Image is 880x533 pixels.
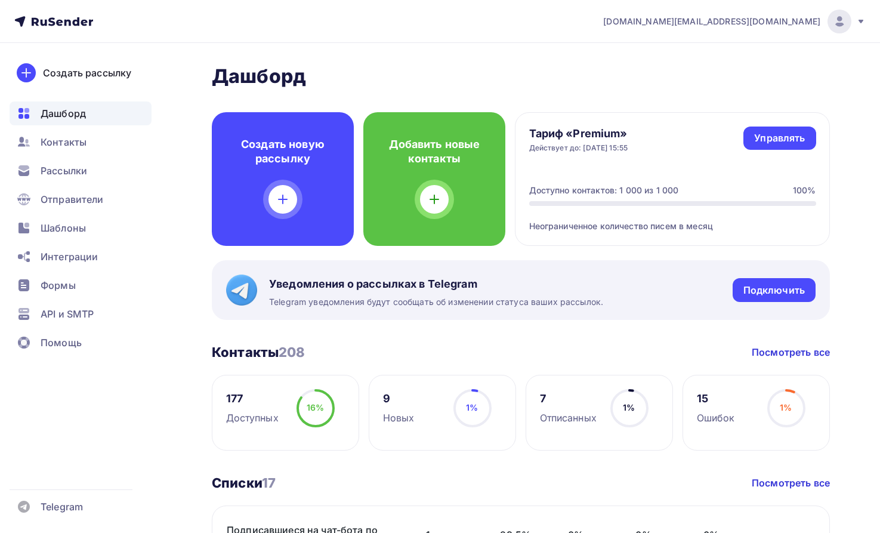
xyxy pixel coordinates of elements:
span: 16% [307,402,324,412]
span: [DOMAIN_NAME][EMAIL_ADDRESS][DOMAIN_NAME] [603,16,820,27]
div: Доступных [226,411,279,425]
a: Посмотреть все [752,476,830,490]
div: Действует до: [DATE] 15:55 [529,143,628,153]
h4: Добавить новые контакты [382,137,486,166]
span: 1% [623,402,635,412]
span: Шаблоны [41,221,86,235]
span: 17 [262,475,276,491]
div: Ошибок [697,411,735,425]
a: [DOMAIN_NAME][EMAIL_ADDRESS][DOMAIN_NAME] [603,10,866,33]
div: Новых [383,411,415,425]
a: Формы [10,273,152,297]
a: Отправители [10,187,152,211]
span: Telegram уведомления будут сообщать об изменении статуса ваших рассылок. [269,296,603,308]
span: 1% [780,402,792,412]
h3: Списки [212,475,276,491]
div: Неограниченное количество писем в месяц [529,206,816,232]
span: Дашборд [41,106,86,121]
h2: Дашборд [212,64,830,88]
span: 1% [466,402,478,412]
a: Дашборд [10,101,152,125]
span: 208 [279,344,305,360]
span: Контакты [41,135,87,149]
span: Интеграции [41,249,98,264]
span: Помощь [41,335,82,350]
div: Доступно контактов: 1 000 из 1 000 [529,184,679,196]
h4: Создать новую рассылку [231,137,335,166]
div: 9 [383,392,415,406]
span: Уведомления о рассылках в Telegram [269,277,603,291]
h3: Контакты [212,344,305,361]
a: Контакты [10,130,152,154]
div: Управлять [754,131,805,145]
div: Создать рассылку [43,66,131,80]
span: Отправители [41,192,104,207]
div: 177 [226,392,279,406]
a: Рассылки [10,159,152,183]
span: Telegram [41,500,83,514]
div: Подключить [743,284,805,297]
div: Отписанных [540,411,597,425]
h4: Тариф «Premium» [529,127,628,141]
a: Шаблоны [10,216,152,240]
span: API и SMTP [41,307,94,321]
div: 100% [793,184,816,196]
div: 7 [540,392,597,406]
span: Формы [41,278,76,292]
div: 15 [697,392,735,406]
a: Посмотреть все [752,345,830,359]
span: Рассылки [41,164,87,178]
